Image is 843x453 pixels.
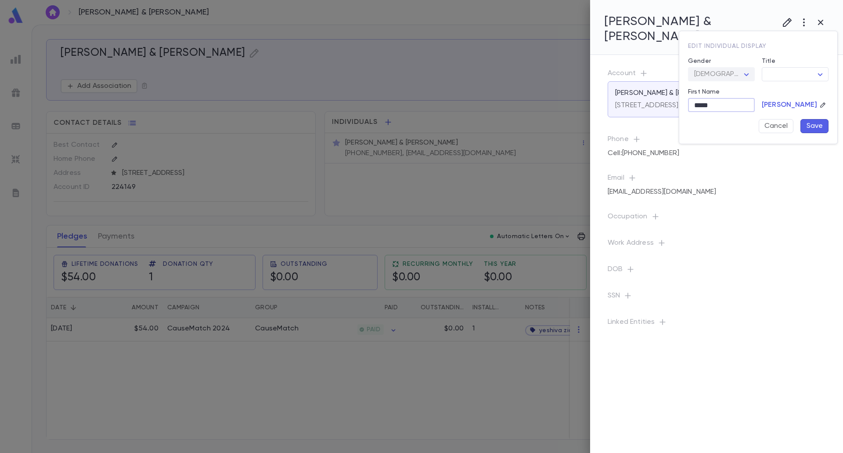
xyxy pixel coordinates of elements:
span: [DEMOGRAPHIC_DATA] [694,71,769,78]
button: Save [800,119,829,133]
label: First Name [688,88,720,95]
div: ​ [762,68,829,81]
label: Gender [688,58,711,65]
span: Edit individual display [688,43,767,49]
label: Title [762,58,775,65]
p: [PERSON_NAME] [762,101,817,109]
div: [DEMOGRAPHIC_DATA] [688,68,755,81]
button: Cancel [759,119,793,133]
